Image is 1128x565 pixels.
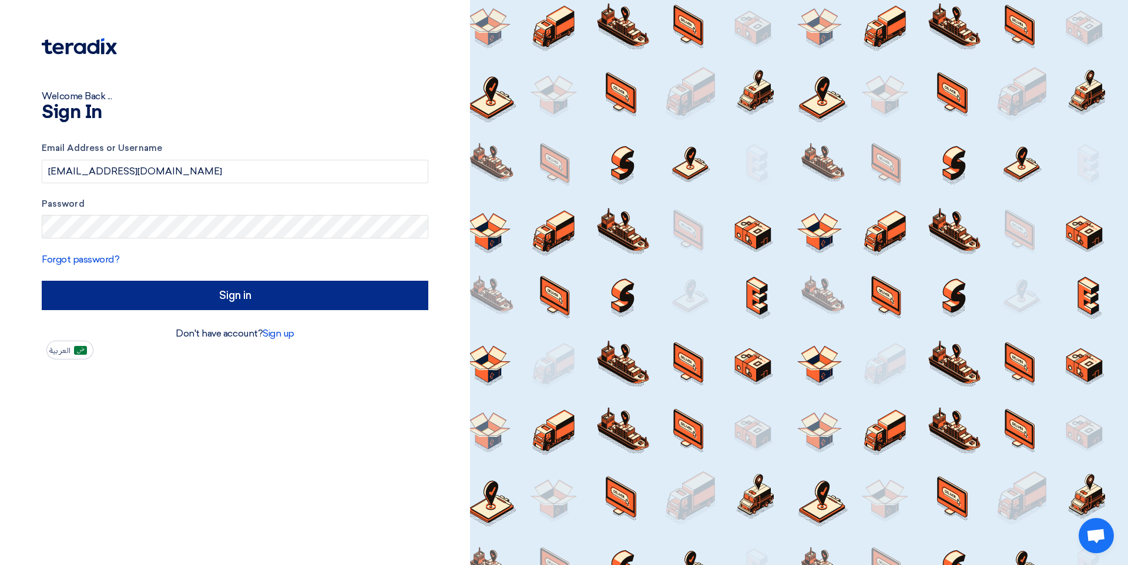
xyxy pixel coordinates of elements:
[42,38,117,55] img: Teradix logo
[42,89,428,103] div: Welcome Back ...
[74,346,87,355] img: ar-AR.png
[42,142,428,155] label: Email Address or Username
[49,347,70,355] span: العربية
[263,328,294,339] a: Sign up
[46,341,93,359] button: العربية
[42,254,119,265] a: Forgot password?
[42,281,428,310] input: Sign in
[42,197,428,211] label: Password
[1079,518,1114,553] a: Open chat
[42,160,428,183] input: Enter your business email or username
[42,327,428,341] div: Don't have account?
[42,103,428,122] h1: Sign In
